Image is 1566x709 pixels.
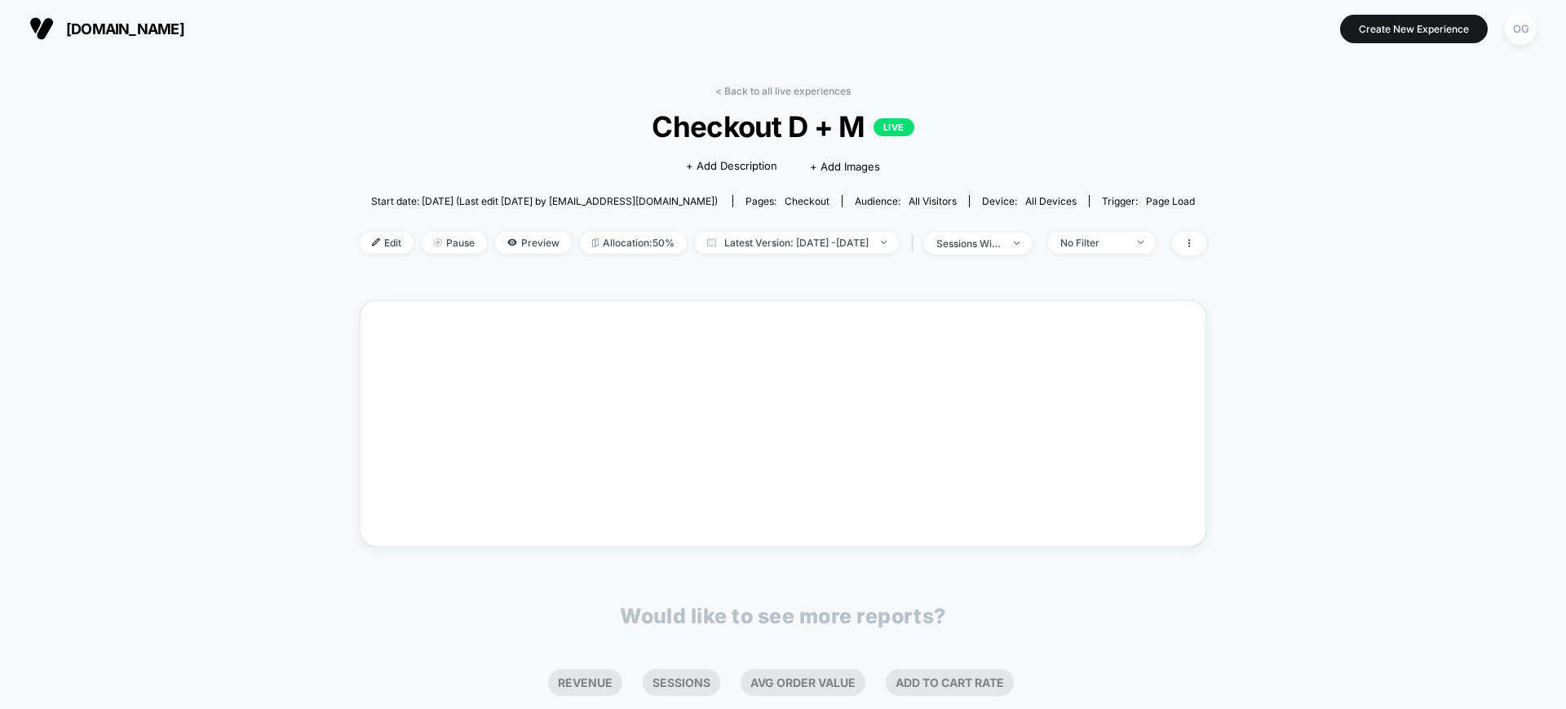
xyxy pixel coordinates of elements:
div: sessions with impression [936,237,1002,250]
span: + Add Images [810,160,880,173]
div: Trigger: [1102,195,1195,207]
button: OG [1500,12,1542,46]
img: Visually logo [29,16,54,41]
span: Preview [495,232,572,254]
span: Edit [360,232,414,254]
span: Device: [969,195,1089,207]
img: end [434,238,442,246]
div: OG [1505,13,1537,45]
li: Avg Order Value [741,669,865,696]
div: Pages: [745,195,829,207]
img: end [1014,242,1020,245]
div: Audience: [855,195,957,207]
button: Create New Experience [1340,15,1488,43]
img: rebalance [592,238,599,247]
span: Latest Version: [DATE] - [DATE] [695,232,899,254]
p: Would like to see more reports? [620,604,946,628]
span: all devices [1025,195,1077,207]
img: end [881,241,887,244]
span: checkout [785,195,829,207]
span: Allocation: 50% [580,232,687,254]
button: [DOMAIN_NAME] [24,16,189,42]
li: Revenue [548,669,622,696]
span: | [907,232,924,255]
img: calendar [707,238,716,246]
span: Page Load [1146,195,1195,207]
p: LIVE [874,118,914,136]
img: edit [372,238,380,246]
span: All Visitors [909,195,957,207]
span: [DOMAIN_NAME] [66,20,184,38]
div: No Filter [1060,237,1126,249]
a: < Back to all live experiences [715,85,851,97]
li: Sessions [643,669,720,696]
span: Checkout D + M [402,109,1164,144]
span: Start date: [DATE] (Last edit [DATE] by [EMAIL_ADDRESS][DOMAIN_NAME]) [371,195,718,207]
span: Pause [422,232,487,254]
img: end [1138,241,1144,244]
span: + Add Description [686,158,777,175]
li: Add To Cart Rate [886,669,1014,696]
